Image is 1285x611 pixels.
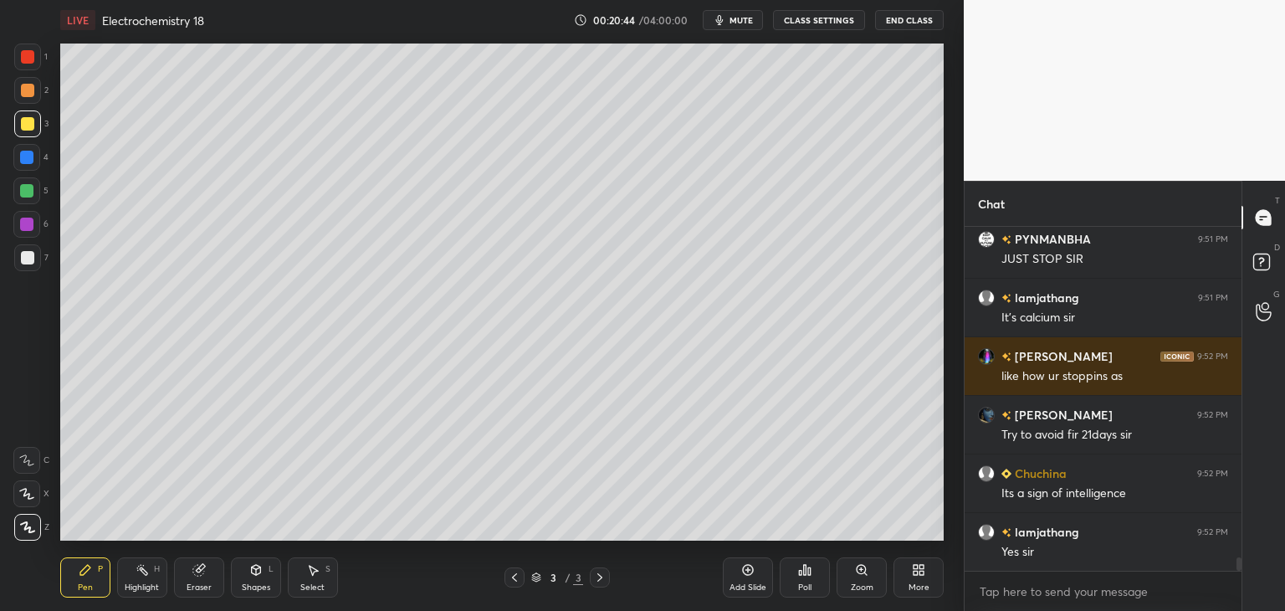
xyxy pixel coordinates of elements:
div: C [13,447,49,474]
div: / [565,572,570,583]
div: H [154,565,160,573]
h6: [PERSON_NAME] [1011,406,1113,424]
h6: PYNMANBHA [1011,230,1091,248]
div: like how ur stoppins as [1001,368,1228,385]
div: 2 [14,77,49,104]
div: S [325,565,330,573]
img: no-rating-badge.077c3623.svg [1001,235,1011,244]
h6: Chuchina [1011,465,1067,482]
img: 2c7571fda3654553a155629360dec176.jpg [978,407,995,424]
div: Try to avoid fir 21days sir [1001,427,1228,444]
div: 3 [573,570,583,585]
div: X [13,480,49,507]
div: 9:51 PM [1198,293,1228,303]
div: 6 [13,211,49,238]
div: Pen [78,583,93,592]
img: default.png [978,524,995,541]
img: no-rating-badge.077c3623.svg [1001,352,1011,362]
h4: Electrochemistry 18 [102,13,204,28]
div: Its a sign of intelligence [1001,485,1228,502]
div: LIVE [60,10,95,30]
div: Eraser [187,583,212,592]
div: Zoom [851,583,873,592]
div: grid [965,227,1241,572]
div: 4 [13,144,49,171]
p: Chat [965,182,1018,226]
div: Yes sir [1001,544,1228,561]
p: T [1275,194,1280,207]
div: 3 [545,572,561,583]
div: 5 [13,177,49,204]
div: 3 [14,110,49,137]
div: Select [300,583,325,592]
h6: lamjathang [1011,523,1079,541]
img: default.png [978,465,995,482]
div: Poll [798,583,811,592]
img: iconic-dark.1390631f.png [1160,352,1194,362]
img: 22b34a7aa657474a8eac76be24a0c250.jpg [978,231,995,248]
div: It's calcium sir [1001,310,1228,326]
img: Learner_Badge_beginner_1_8b307cf2a0.svg [1001,469,1011,479]
div: 7 [14,244,49,271]
h6: [PERSON_NAME] [1011,347,1113,365]
div: P [98,565,103,573]
img: no-rating-badge.077c3623.svg [1001,294,1011,303]
div: 9:52 PM [1197,352,1228,362]
img: 3 [978,348,995,365]
div: JUST STOP SIR [1001,251,1228,268]
h6: lamjathang [1011,289,1079,306]
button: End Class [875,10,944,30]
div: More [909,583,929,592]
div: L [269,565,274,573]
div: 9:52 PM [1197,527,1228,537]
div: Z [14,514,49,541]
button: mute [703,10,763,30]
p: G [1273,288,1280,300]
p: D [1274,241,1280,254]
img: default.png [978,290,995,306]
div: 1 [14,44,48,70]
img: no-rating-badge.077c3623.svg [1001,411,1011,420]
span: mute [730,14,753,26]
div: 9:51 PM [1198,234,1228,244]
button: CLASS SETTINGS [773,10,865,30]
img: no-rating-badge.077c3623.svg [1001,528,1011,537]
div: Shapes [242,583,270,592]
div: 9:52 PM [1197,469,1228,479]
div: 9:52 PM [1197,410,1228,420]
div: Add Slide [730,583,766,592]
div: Highlight [125,583,159,592]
